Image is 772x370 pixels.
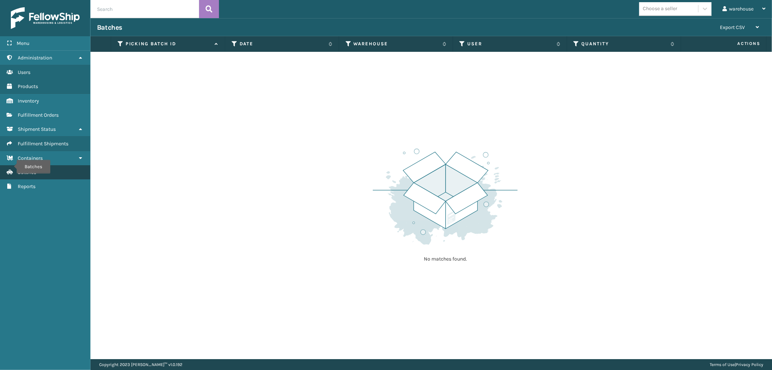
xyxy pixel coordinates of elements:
[18,141,68,147] span: Fulfillment Shipments
[582,41,667,47] label: Quantity
[18,112,59,118] span: Fulfillment Orders
[99,359,182,370] p: Copyright 2023 [PERSON_NAME]™ v 1.0.192
[710,359,763,370] div: |
[468,41,553,47] label: User
[18,169,36,175] span: Batches
[18,155,43,161] span: Containers
[18,98,39,104] span: Inventory
[18,183,35,190] span: Reports
[97,23,122,32] h3: Batches
[17,40,29,46] span: Menu
[240,41,325,47] label: Date
[18,55,52,61] span: Administration
[18,126,56,132] span: Shipment Status
[643,5,677,13] div: Choose a seller
[18,69,30,75] span: Users
[11,7,80,29] img: logo
[736,362,763,367] a: Privacy Policy
[18,83,38,90] span: Products
[354,41,439,47] label: Warehouse
[126,41,211,47] label: Picking batch ID
[710,362,735,367] a: Terms of Use
[683,38,765,50] span: Actions
[720,24,745,30] span: Export CSV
